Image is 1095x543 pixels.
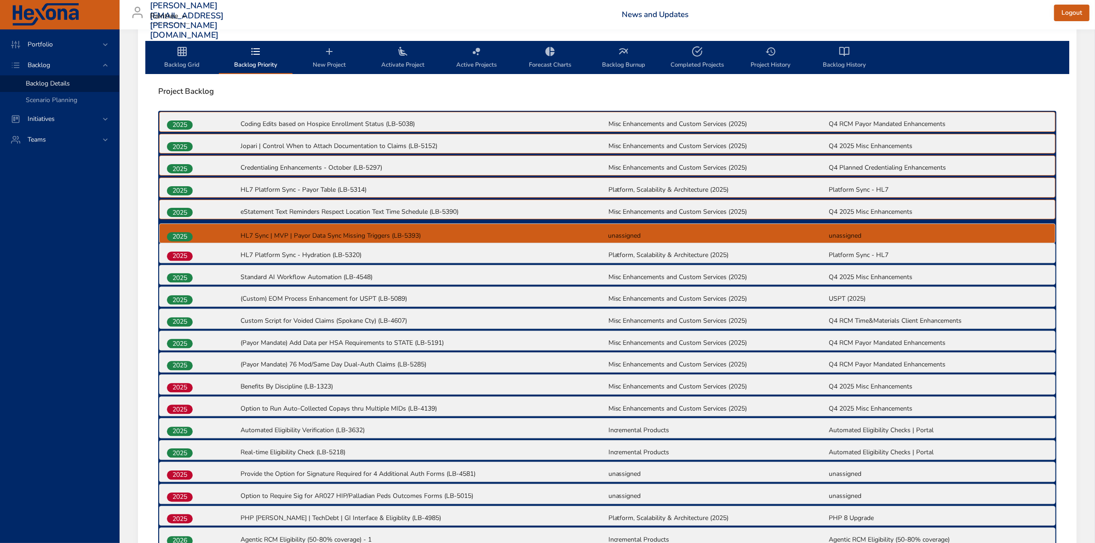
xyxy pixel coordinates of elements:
[26,79,70,88] span: Backlog Details
[26,96,77,104] span: Scenario Planning
[829,207,1048,217] p: Q4 2025 Misc Enhancements
[608,273,827,282] p: Misc Enhancements and Custom Services (2025)
[20,114,62,123] span: Initiatives
[608,426,827,435] p: Incremental Products
[829,426,1048,435] p: Automated Eligibility Checks | Portal
[241,120,607,129] p: Coding Edits based on Hospice Enrollment Status (LB-5038)
[608,317,827,326] p: Misc Enhancements and Custom Services (2025)
[829,273,1048,282] p: Q4 2025 Misc Enhancements
[608,163,827,172] p: Misc Enhancements and Custom Services (2025)
[829,492,1048,501] p: unassigned
[608,492,827,501] p: unassigned
[241,404,607,413] p: Option to Run Auto-Collected Copays thru Multiple MIDs (LB-4139)
[241,295,607,304] p: (Custom) EOM Process Enhancement for USPT (LB-5089)
[608,142,827,151] p: Misc Enhancements and Custom Services (2025)
[241,492,607,501] p: Option to Require Sig for AR027 HIP/Palladian Peds Outcomes Forms (LB-5015)
[622,9,688,20] a: News and Updates
[241,360,607,370] p: (Payor Mandate) 76 Mod/Same Day Dual-Auth Claims (LB-5285)
[150,9,189,24] div: Raintree
[608,514,827,523] p: Platform, Scalability & Architecture (2025)
[740,46,802,70] span: Project History
[241,163,607,172] p: Credentialing Enhancements - October (LB-5297)
[608,382,827,391] p: Misc Enhancements and Custom Services (2025)
[608,470,827,479] p: unassigned
[829,448,1048,457] p: Automated Eligibility Checks | Portal
[241,273,607,282] p: Standard AI Workflow Automation (LB-4548)
[150,1,224,40] h3: [PERSON_NAME][EMAIL_ADDRESS][PERSON_NAME][DOMAIN_NAME]
[829,514,1048,523] p: PHP 8 Upgrade
[813,46,876,70] span: Backlog History
[298,46,361,70] span: New Project
[829,120,1048,129] p: Q4 RCM Payor Mandated Enhancements
[608,295,827,304] p: Misc Enhancements and Custom Services (2025)
[608,338,827,348] p: Misc Enhancements and Custom Services (2025)
[608,251,827,260] p: Platform, Scalability & Architecture (2025)
[829,360,1048,370] p: Q4 RCM Payor Mandated Enhancements
[241,514,607,523] p: PHP [PERSON_NAME] | TechDebt | GI Interface & Eligiblity (LB-4985)
[241,448,607,457] p: Real-time Eligibility Check (LB-5218)
[20,61,57,69] span: Backlog
[829,470,1048,479] p: unassigned
[1054,5,1089,22] button: Logout
[241,426,607,435] p: Automated Eligibility Verification (LB-3632)
[829,185,1048,194] p: Platform Sync - HL7
[829,317,1048,326] p: Q4 RCM Time&Materials Client Enhancements
[372,46,434,70] span: Activate Project
[241,251,607,260] p: HL7 Platform Sync - Hydration (LB-5320)
[829,163,1048,172] p: Q4 Planned Credentialing Enhancements
[20,40,60,49] span: Portfolio
[241,382,607,391] p: Benefits By Discipline (LB-1323)
[829,404,1048,413] p: Q4 2025 Misc Enhancements
[151,46,213,70] span: Backlog Grid
[145,41,1069,74] div: backlog-tab
[519,46,581,70] span: Forecast Charts
[829,295,1048,304] p: USPT (2025)
[241,317,607,326] p: Custom Script for Voided Claims (Spokane Cty) (LB-4607)
[241,142,607,151] p: Jopari | Control When to Attach Documentation to Claims (LB-5152)
[829,142,1048,151] p: Q4 2025 Misc Enhancements
[829,382,1048,391] p: Q4 2025 Misc Enhancements
[592,46,655,70] span: Backlog Burnup
[829,338,1048,348] p: Q4 RCM Payor Mandated Enhancements
[608,448,827,457] p: Incremental Products
[20,135,53,144] span: Teams
[608,404,827,413] p: Misc Enhancements and Custom Services (2025)
[666,46,728,70] span: Completed Projects
[11,3,80,26] img: Hexona
[241,185,607,194] p: HL7 Platform Sync - Payor Table (LB-5314)
[608,207,827,217] p: Misc Enhancements and Custom Services (2025)
[608,360,827,370] p: Misc Enhancements and Custom Services (2025)
[445,46,508,70] span: Active Projects
[608,185,827,194] p: Platform, Scalability & Architecture (2025)
[829,251,1048,260] p: Platform Sync - HL7
[241,470,607,479] p: Provide the Option for Signature Required for 4 Additional Auth Forms (LB-4581)
[608,120,827,129] p: Misc Enhancements and Custom Services (2025)
[158,87,1056,96] span: Project Backlog
[1061,7,1082,19] span: Logout
[224,46,287,70] span: Backlog Priority
[241,338,607,348] p: (Payor Mandate) Add Data per HSA Requirements to STATE (LB-5191)
[241,207,607,217] p: eStatement Text Reminders Respect Location Text Time Schedule (LB-5390)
